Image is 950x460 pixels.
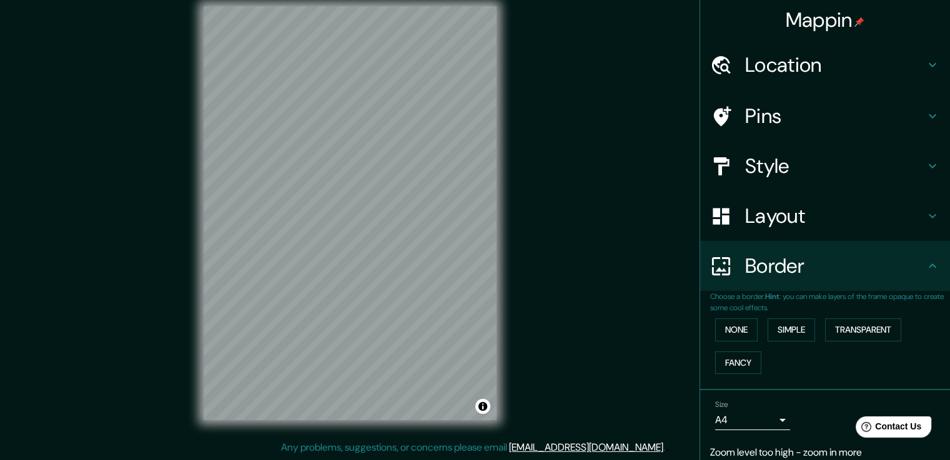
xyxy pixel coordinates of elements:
[667,440,670,455] div: .
[700,191,950,241] div: Layout
[710,445,940,460] p: Zoom level too high - zoom in more
[786,7,865,32] h4: Mappin
[281,440,665,455] p: Any problems, suggestions, or concerns please email .
[745,154,925,179] h4: Style
[715,351,761,374] button: Fancy
[509,441,663,454] a: [EMAIL_ADDRESS][DOMAIN_NAME]
[765,291,779,301] b: Hint
[768,318,815,341] button: Simple
[665,440,667,455] div: .
[700,91,950,141] div: Pins
[715,318,758,341] button: None
[825,318,901,341] button: Transparent
[204,6,497,420] canvas: Map
[745,104,925,129] h4: Pins
[745,253,925,278] h4: Border
[715,410,790,430] div: A4
[710,291,950,313] p: Choose a border. : you can make layers of the frame opaque to create some cool effects.
[700,241,950,291] div: Border
[700,40,950,90] div: Location
[700,141,950,191] div: Style
[715,399,728,410] label: Size
[745,203,925,228] h4: Layout
[475,399,490,414] button: Toggle attribution
[839,411,936,446] iframe: Help widget launcher
[854,17,864,27] img: pin-icon.png
[745,52,925,77] h4: Location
